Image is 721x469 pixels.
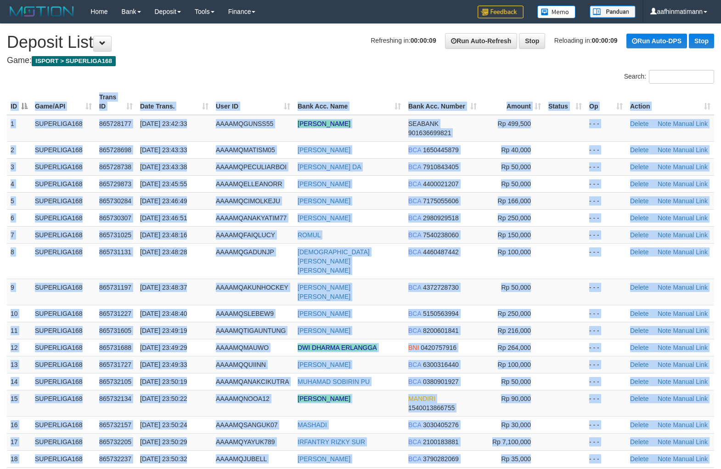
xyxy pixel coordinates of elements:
[216,438,275,446] span: AAAAMQYAYUK789
[7,158,31,175] td: 3
[421,344,456,351] span: Copy 0420757916 to clipboard
[445,33,517,49] a: Run Auto-Refresh
[501,378,531,385] span: Rp 50,000
[498,214,531,222] span: Rp 250,000
[7,115,31,142] td: 1
[673,231,708,239] a: Manual Link
[423,378,459,385] span: Copy 0380901927 to clipboard
[423,231,459,239] span: Copy 7540238060 to clipboard
[298,310,350,317] a: [PERSON_NAME]
[140,231,187,239] span: [DATE] 23:48:16
[423,455,459,463] span: Copy 3790282069 to clipboard
[673,310,708,317] a: Manual Link
[216,146,275,154] span: AAAAMQMATISM05
[140,421,187,429] span: [DATE] 23:50:24
[408,284,421,291] span: BCA
[140,327,187,334] span: [DATE] 23:49:19
[519,33,545,49] a: Stop
[630,378,648,385] a: Delete
[501,146,531,154] span: Rp 40,000
[658,214,671,222] a: Note
[423,310,459,317] span: Copy 5150563994 to clipboard
[216,344,269,351] span: AAAAMQMAUWO
[554,37,618,44] span: Reloading in:
[140,378,187,385] span: [DATE] 23:50:19
[298,248,370,274] a: [DEMOGRAPHIC_DATA][PERSON_NAME] [PERSON_NAME]
[501,180,531,188] span: Rp 50,000
[140,455,187,463] span: [DATE] 23:50:32
[216,197,280,205] span: AAAAMQCIMOLKEJU
[7,33,714,51] h1: Deposit List
[99,231,131,239] span: 865731025
[408,120,439,127] span: SEABANK
[298,231,321,239] a: ROMUL
[99,421,131,429] span: 865732157
[99,163,131,171] span: 865728738
[501,395,531,402] span: Rp 90,000
[586,209,626,226] td: - - -
[99,214,131,222] span: 865730307
[658,455,671,463] a: Note
[590,6,636,18] img: panduan.png
[99,455,131,463] span: 865732237
[140,310,187,317] span: [DATE] 23:48:40
[673,120,708,127] a: Manual Link
[31,322,96,339] td: SUPERLIGA168
[480,89,545,115] th: Amount: activate to sort column ascending
[140,344,187,351] span: [DATE] 23:49:29
[140,284,187,291] span: [DATE] 23:48:37
[7,56,714,65] h4: Game:
[501,421,531,429] span: Rp 30,000
[31,141,96,158] td: SUPERLIGA168
[216,214,287,222] span: AAAAMQANAKYATIM77
[140,395,187,402] span: [DATE] 23:50:22
[408,378,421,385] span: BCA
[408,180,421,188] span: BCA
[498,197,531,205] span: Rp 166,000
[298,214,350,222] a: [PERSON_NAME]
[673,197,708,205] a: Manual Link
[673,438,708,446] a: Manual Link
[658,231,671,239] a: Note
[31,279,96,305] td: SUPERLIGA168
[626,89,714,115] th: Action: activate to sort column ascending
[31,305,96,322] td: SUPERLIGA168
[408,344,419,351] span: BNI
[658,378,671,385] a: Note
[673,455,708,463] a: Manual Link
[586,226,626,243] td: - - -
[140,146,187,154] span: [DATE] 23:43:33
[7,322,31,339] td: 11
[31,226,96,243] td: SUPERLIGA168
[31,339,96,356] td: SUPERLIGA168
[649,70,714,84] input: Search:
[498,344,531,351] span: Rp 264,000
[586,158,626,175] td: - - -
[31,175,96,192] td: SUPERLIGA168
[630,327,648,334] a: Delete
[140,197,187,205] span: [DATE] 23:46:49
[630,438,648,446] a: Delete
[31,158,96,175] td: SUPERLIGA168
[630,214,648,222] a: Delete
[136,89,212,115] th: Date Trans.: activate to sort column ascending
[689,34,714,48] a: Stop
[7,209,31,226] td: 6
[99,248,131,256] span: 865731131
[658,344,671,351] a: Note
[7,243,31,279] td: 8
[408,146,421,154] span: BCA
[498,327,531,334] span: Rp 216,000
[658,310,671,317] a: Note
[478,6,524,18] img: Feedback.jpg
[630,231,648,239] a: Delete
[673,284,708,291] a: Manual Link
[7,89,31,115] th: ID: activate to sort column descending
[31,243,96,279] td: SUPERLIGA168
[624,70,714,84] label: Search:
[423,163,459,171] span: Copy 7910843405 to clipboard
[371,37,436,44] span: Refreshing in:
[501,163,531,171] span: Rp 50,000
[586,322,626,339] td: - - -
[586,390,626,416] td: - - -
